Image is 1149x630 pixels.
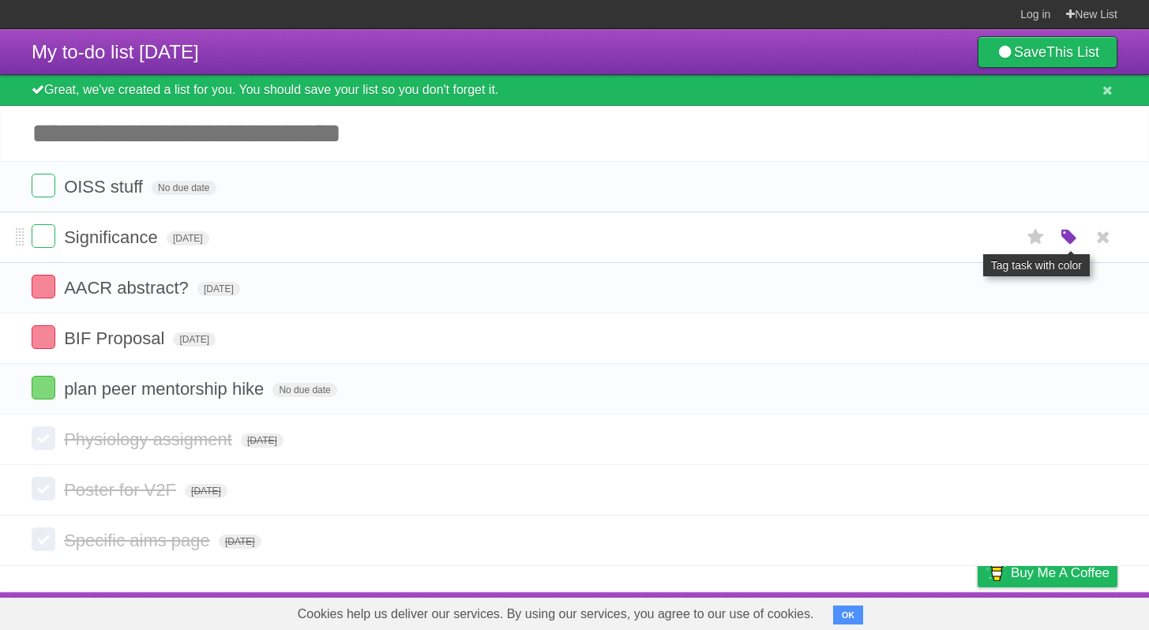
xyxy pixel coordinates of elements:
[820,596,884,626] a: Developers
[32,275,55,298] label: Done
[1046,44,1099,60] b: This List
[64,379,268,399] span: plan peer mentorship hike
[1011,559,1110,587] span: Buy me a coffee
[957,596,998,626] a: Privacy
[64,429,236,449] span: Physiology assigment
[173,332,216,347] span: [DATE]
[32,426,55,450] label: Done
[32,325,55,349] label: Done
[272,383,336,397] span: No due date
[152,181,216,195] span: No due date
[64,278,193,298] span: AACR abstract?
[185,484,227,498] span: [DATE]
[32,41,199,62] span: My to-do list [DATE]
[64,227,162,247] span: Significance
[978,558,1117,587] a: Buy me a coffee
[32,174,55,197] label: Done
[64,480,180,500] span: Poster for V2F
[282,598,830,630] span: Cookies help us deliver our services. By using our services, you agree to our use of cookies.
[768,596,801,626] a: About
[32,224,55,248] label: Done
[903,596,938,626] a: Terms
[986,559,1007,586] img: Buy me a coffee
[32,477,55,501] label: Done
[64,328,168,348] span: BIF Proposal
[32,527,55,551] label: Done
[32,376,55,399] label: Done
[197,282,240,296] span: [DATE]
[241,433,283,448] span: [DATE]
[64,531,214,550] span: Specific aims page
[833,606,864,624] button: OK
[1018,596,1117,626] a: Suggest a feature
[64,177,147,197] span: OISS stuff
[978,36,1117,68] a: SaveThis List
[219,534,261,549] span: [DATE]
[167,231,209,246] span: [DATE]
[1021,224,1051,250] label: Star task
